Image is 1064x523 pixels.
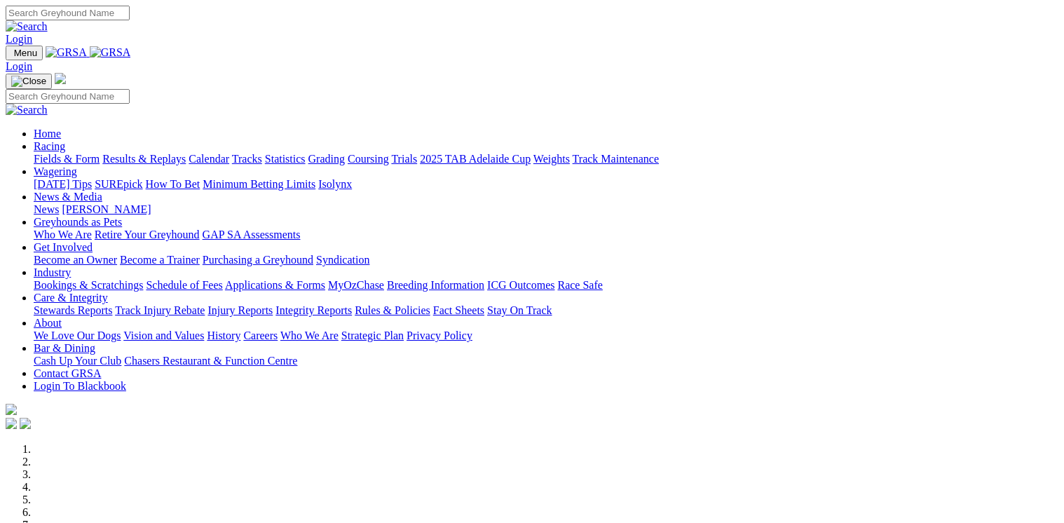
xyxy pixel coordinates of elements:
div: News & Media [34,203,1058,216]
img: GRSA [90,46,131,59]
a: Get Involved [34,241,93,253]
div: About [34,330,1058,342]
a: Who We Are [280,330,339,341]
a: Privacy Policy [407,330,472,341]
a: Statistics [265,153,306,165]
img: Close [11,76,46,87]
a: Calendar [189,153,229,165]
a: Schedule of Fees [146,279,222,291]
a: Racing [34,140,65,152]
a: [DATE] Tips [34,178,92,190]
button: Toggle navigation [6,74,52,89]
a: Injury Reports [207,304,273,316]
a: Tracks [232,153,262,165]
a: Fact Sheets [433,304,484,316]
a: Vision and Values [123,330,204,341]
a: How To Bet [146,178,200,190]
a: Become a Trainer [120,254,200,266]
a: Login [6,60,32,72]
a: Bar & Dining [34,342,95,354]
div: Greyhounds as Pets [34,229,1058,241]
img: GRSA [46,46,87,59]
a: Bookings & Scratchings [34,279,143,291]
a: Track Injury Rebate [115,304,205,316]
a: Isolynx [318,178,352,190]
a: Applications & Forms [225,279,325,291]
a: [PERSON_NAME] [62,203,151,215]
a: Purchasing a Greyhound [203,254,313,266]
div: Get Involved [34,254,1058,266]
a: Careers [243,330,278,341]
a: Grading [308,153,345,165]
a: Stewards Reports [34,304,112,316]
img: logo-grsa-white.png [55,73,66,84]
a: Stay On Track [487,304,552,316]
a: Breeding Information [387,279,484,291]
a: Weights [533,153,570,165]
a: Wagering [34,165,77,177]
a: Chasers Restaurant & Function Centre [124,355,297,367]
button: Toggle navigation [6,46,43,60]
a: GAP SA Assessments [203,229,301,240]
a: Race Safe [557,279,602,291]
a: 2025 TAB Adelaide Cup [420,153,531,165]
img: Search [6,104,48,116]
img: twitter.svg [20,418,31,429]
a: News & Media [34,191,102,203]
a: Industry [34,266,71,278]
a: Login [6,33,32,45]
a: Become an Owner [34,254,117,266]
a: ICG Outcomes [487,279,554,291]
a: Retire Your Greyhound [95,229,200,240]
div: Racing [34,153,1058,165]
a: MyOzChase [328,279,384,291]
a: Coursing [348,153,389,165]
a: Trials [391,153,417,165]
a: History [207,330,240,341]
div: Wagering [34,178,1058,191]
div: Industry [34,279,1058,292]
div: Care & Integrity [34,304,1058,317]
a: Track Maintenance [573,153,659,165]
a: Contact GRSA [34,367,101,379]
a: Care & Integrity [34,292,108,304]
a: Integrity Reports [275,304,352,316]
img: facebook.svg [6,418,17,429]
a: Who We Are [34,229,92,240]
div: Bar & Dining [34,355,1058,367]
a: Strategic Plan [341,330,404,341]
input: Search [6,89,130,104]
a: We Love Our Dogs [34,330,121,341]
span: Menu [14,48,37,58]
img: logo-grsa-white.png [6,404,17,415]
a: Fields & Form [34,153,100,165]
a: Greyhounds as Pets [34,216,122,228]
input: Search [6,6,130,20]
a: Syndication [316,254,369,266]
a: Login To Blackbook [34,380,126,392]
a: SUREpick [95,178,142,190]
a: Cash Up Your Club [34,355,121,367]
a: Rules & Policies [355,304,430,316]
a: Results & Replays [102,153,186,165]
a: About [34,317,62,329]
img: Search [6,20,48,33]
a: News [34,203,59,215]
a: Minimum Betting Limits [203,178,315,190]
a: Home [34,128,61,140]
